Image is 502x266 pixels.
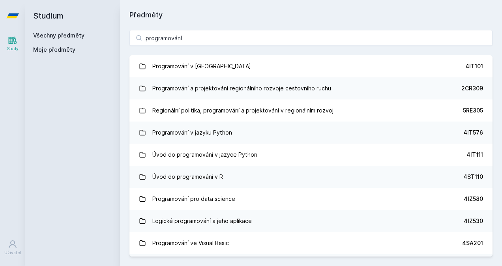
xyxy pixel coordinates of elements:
[152,81,331,96] div: Programování a projektování regionálního rozvoje cestovního ruchu
[2,32,24,56] a: Study
[466,151,483,159] div: 4IT111
[152,58,251,74] div: Programování v [GEOGRAPHIC_DATA]
[464,195,483,203] div: 4IZ580
[152,147,257,163] div: Úvod do programování v jazyce Python
[129,55,493,77] a: Programování v [GEOGRAPHIC_DATA] 4IT101
[2,236,24,260] a: Uživatel
[152,213,252,229] div: Logické programování a jeho aplikace
[129,99,493,122] a: Regionální politika, programování a projektování v regionálním rozvoji 5RE305
[152,191,235,207] div: Programování pro data science
[33,32,84,39] a: Všechny předměty
[129,232,493,254] a: Programování ve Visual Basic 4SA201
[4,250,21,256] div: Uživatel
[461,84,483,92] div: 2CR309
[463,107,483,114] div: 5RE305
[152,125,232,140] div: Programování v jazyku Python
[129,166,493,188] a: Úvod do programování v R 4ST110
[152,103,335,118] div: Regionální politika, programování a projektování v regionálním rozvoji
[33,46,75,54] span: Moje předměty
[129,9,493,21] h1: Předměty
[465,62,483,70] div: 4IT101
[129,210,493,232] a: Logické programování a jeho aplikace 4IZ530
[152,235,229,251] div: Programování ve Visual Basic
[7,46,19,52] div: Study
[129,77,493,99] a: Programování a projektování regionálního rozvoje cestovního ruchu 2CR309
[129,188,493,210] a: Programování pro data science 4IZ580
[463,129,483,137] div: 4IT576
[129,144,493,166] a: Úvod do programování v jazyce Python 4IT111
[129,30,493,46] input: Název nebo ident předmětu…
[462,239,483,247] div: 4SA201
[129,122,493,144] a: Programování v jazyku Python 4IT576
[152,169,223,185] div: Úvod do programování v R
[464,217,483,225] div: 4IZ530
[463,173,483,181] div: 4ST110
